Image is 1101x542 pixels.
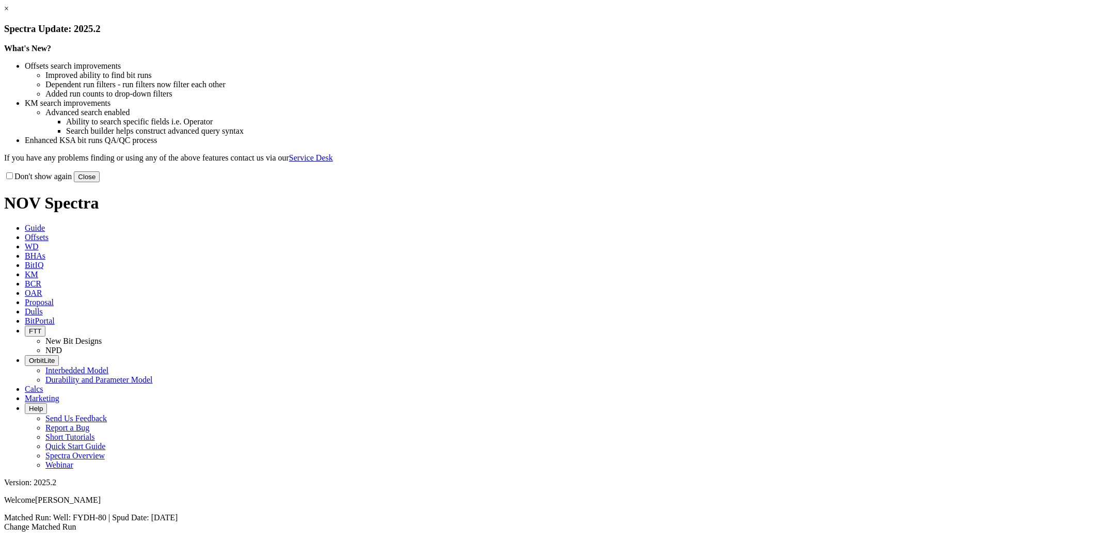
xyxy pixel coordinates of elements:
a: Send Us Feedback [45,414,107,423]
span: FTT [29,327,41,335]
a: Short Tutorials [45,433,95,441]
p: If you have any problems finding or using any of the above features contact us via our [4,153,1097,163]
span: Matched Run: [4,513,51,522]
span: Offsets [25,233,49,242]
span: Well: FYDH-80 | Spud Date: [DATE] [53,513,178,522]
span: OrbitLite [29,357,55,364]
label: Don't show again [4,172,72,181]
span: BitPortal [25,316,55,325]
span: BHAs [25,251,45,260]
a: Report a Bug [45,423,89,432]
a: Durability and Parameter Model [45,375,153,384]
li: Offsets search improvements [25,61,1097,71]
div: Version: 2025.2 [4,478,1097,487]
span: [PERSON_NAME] [35,496,101,504]
li: Advanced search enabled [45,108,1097,117]
p: Welcome [4,496,1097,505]
a: Service Desk [289,153,333,162]
span: Proposal [25,298,54,307]
input: Don't show again [6,172,13,179]
li: Ability to search specific fields i.e. Operator [66,117,1097,126]
a: Webinar [45,460,73,469]
a: Change Matched Run [4,522,76,531]
span: BitIQ [25,261,43,269]
li: Improved ability to find bit runs [45,71,1097,80]
li: KM search improvements [25,99,1097,108]
a: NPD [45,346,62,355]
span: OAR [25,289,42,297]
a: New Bit Designs [45,337,102,345]
span: WD [25,242,39,251]
span: Marketing [25,394,59,403]
a: × [4,4,9,13]
button: Close [74,171,100,182]
h3: Spectra Update: 2025.2 [4,23,1097,35]
strong: What's New? [4,44,51,53]
span: Help [29,405,43,412]
a: Spectra Overview [45,451,105,460]
span: BCR [25,279,41,288]
a: Quick Start Guide [45,442,105,451]
li: Enhanced KSA bit runs QA/QC process [25,136,1097,145]
span: KM [25,270,38,279]
li: Added run counts to drop-down filters [45,89,1097,99]
span: Guide [25,224,45,232]
span: Dulls [25,307,43,316]
li: Dependent run filters - run filters now filter each other [45,80,1097,89]
h1: NOV Spectra [4,194,1097,213]
a: Interbedded Model [45,366,108,375]
span: Calcs [25,385,43,393]
li: Search builder helps construct advanced query syntax [66,126,1097,136]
